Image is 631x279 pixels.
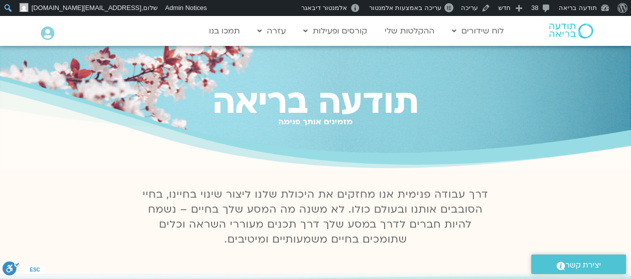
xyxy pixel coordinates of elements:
[549,23,593,38] img: תודעה בריאה
[380,21,439,40] a: ההקלטות שלי
[31,4,141,11] span: [EMAIL_ADDRESS][DOMAIN_NAME]
[204,21,245,40] a: תמכו בנו
[531,255,626,274] a: יצירת קשר
[298,21,372,40] a: קורסים ופעילות
[252,21,291,40] a: עזרה
[447,21,509,40] a: לוח שידורים
[137,187,494,247] p: דרך עבודה פנימית אנו מחזקים את היכולת שלנו ליצור שינוי בחיינו, בחיי הסובבים אותנו ובעולם כולו. לא...
[565,259,601,272] span: יצירת קשר
[369,4,441,11] span: עריכה באמצעות אלמנטור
